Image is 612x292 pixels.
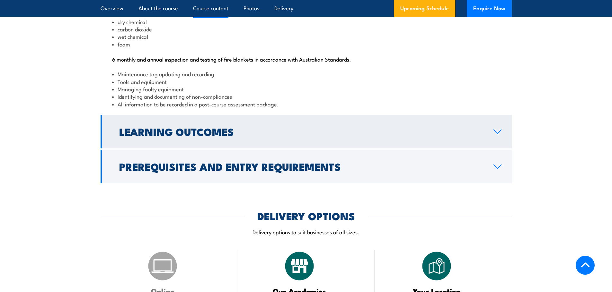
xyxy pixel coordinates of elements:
a: Learning Outcomes [101,115,512,148]
li: wet chemical [112,33,500,40]
li: Managing faulty equipment [112,85,500,93]
a: Prerequisites and Entry Requirements [101,150,512,183]
h2: Learning Outcomes [119,127,483,136]
h2: DELIVERY OPTIONS [257,211,355,220]
h2: Prerequisites and Entry Requirements [119,162,483,171]
li: All information to be recorded in a post-course assessment package. [112,100,500,108]
p: 6 monthly and annual inspection and testing of fire blankets in accordance with Australian Standa... [112,56,500,62]
li: dry chemical [112,18,500,25]
li: carbon dioxide [112,25,500,33]
li: foam [112,40,500,48]
p: Delivery options to suit businesses of all sizes. [101,228,512,236]
li: Tools and equipment [112,78,500,85]
li: Maintenance tag updating and recording [112,70,500,78]
li: Identifying and documenting of non-compliances [112,93,500,100]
